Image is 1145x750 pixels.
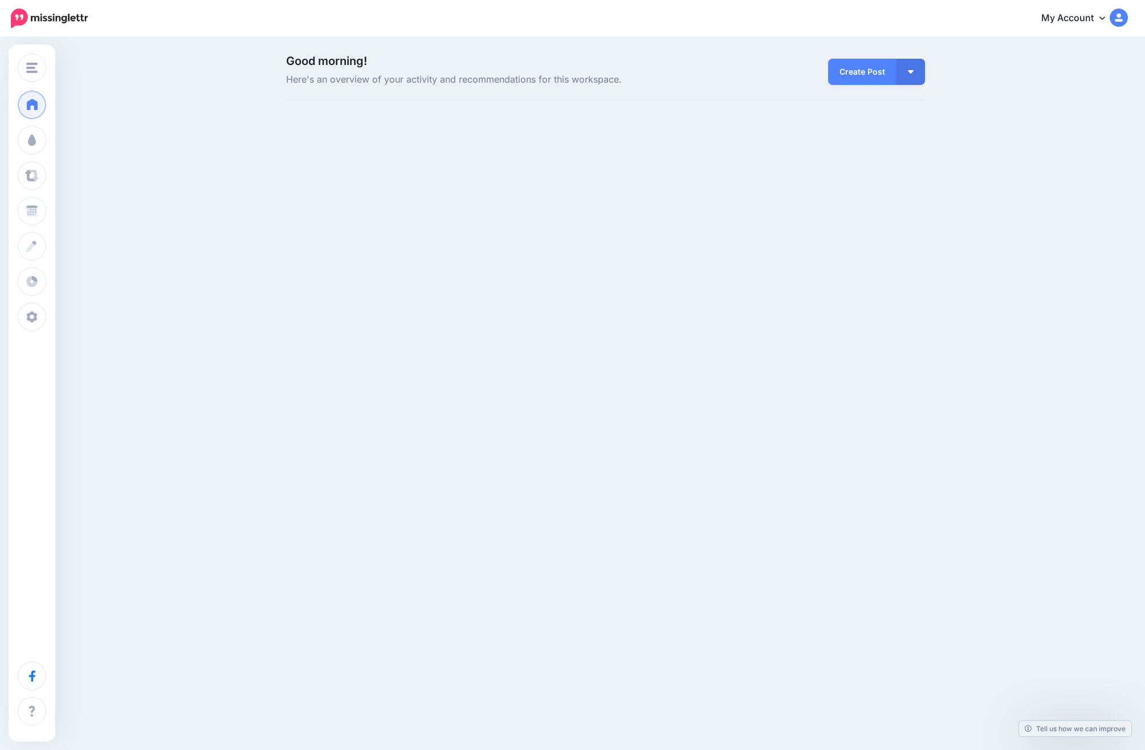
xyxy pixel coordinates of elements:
a: My Account [1030,5,1128,32]
img: menu.png [26,63,38,73]
img: arrow-down-white.png [908,70,914,74]
span: Good morning! [286,54,367,68]
img: Missinglettr [11,9,88,28]
a: Tell us how we can improve [1019,721,1131,736]
a: Create Post [828,59,897,85]
span: Here's an overview of your activity and recommendations for this workspace. [286,72,706,87]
